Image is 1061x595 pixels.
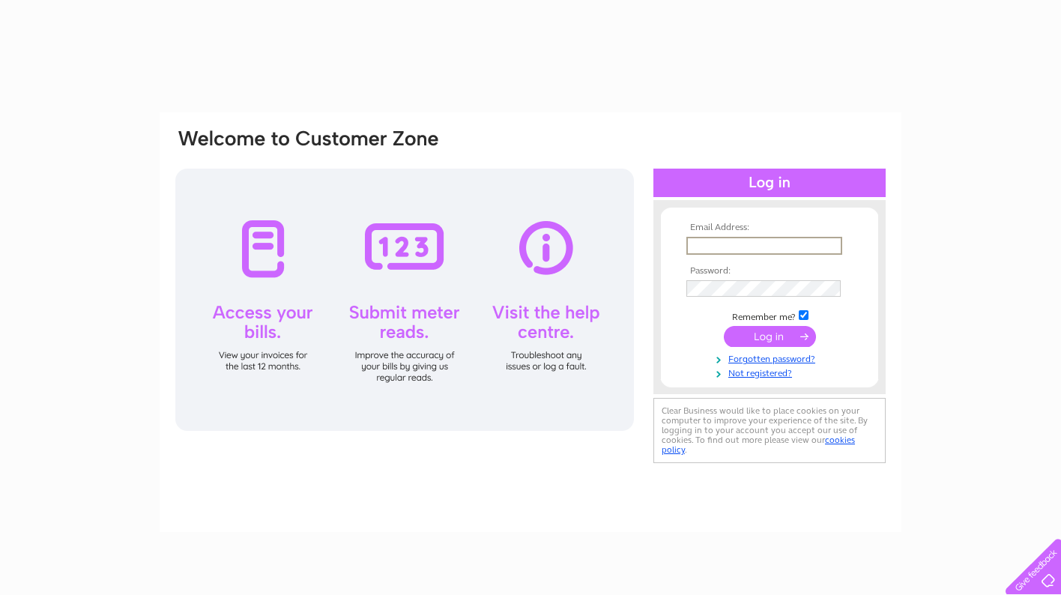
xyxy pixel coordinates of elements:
td: Remember me? [683,308,856,323]
a: Not registered? [686,365,856,379]
th: Email Address: [683,223,856,233]
a: Forgotten password? [686,351,856,365]
th: Password: [683,266,856,277]
a: cookies policy [662,435,855,455]
input: Submit [724,326,816,347]
div: Clear Business would like to place cookies on your computer to improve your experience of the sit... [653,398,886,463]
